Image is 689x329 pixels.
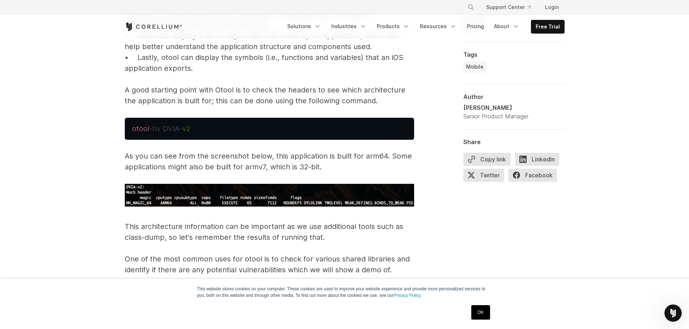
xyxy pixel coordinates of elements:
[463,61,486,73] a: Mobile
[515,153,563,169] a: LinkedIn
[463,51,565,58] div: Tags
[463,20,488,33] a: Pricing
[132,124,149,133] span: otool
[125,221,414,308] p: This architecture information can be important as we use additional tools such as class-dump, so ...
[182,124,190,133] span: v2
[531,20,564,33] a: Free Trial
[283,20,565,34] div: Navigation Menu
[515,153,559,166] span: LinkedIn
[664,304,682,322] iframe: Intercom live chat
[480,1,536,14] a: Support Center
[125,184,414,207] img: image-png-Feb-23-2023-04-25-04-5245-PM.png
[509,169,561,185] a: Facebook
[463,103,528,112] div: [PERSON_NAME]
[327,20,371,33] a: Industries
[464,1,477,14] button: Search
[463,93,565,100] div: Author
[394,293,422,298] a: Privacy Policy.
[416,20,461,33] a: Resources
[463,169,504,182] span: Twitter
[490,20,524,33] a: About
[459,1,565,14] div: Navigation Menu
[539,1,565,14] a: Login
[509,169,557,182] span: Facebook
[149,124,182,133] span: -hv DVIA-
[463,112,528,121] div: Senior Product Manager
[197,286,492,299] p: This website stores cookies on your computer. These cookies are used to improve your website expe...
[463,169,509,185] a: Twitter
[466,63,484,70] span: Mobile
[373,20,414,33] a: Products
[283,20,326,33] a: Solutions
[471,305,490,320] a: OK
[125,22,182,31] a: Corellium Home
[125,151,414,172] p: As you can see from the screenshot below, this application is built for arm64. Some applications ...
[463,153,511,166] button: Copy link
[463,138,565,146] div: Share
